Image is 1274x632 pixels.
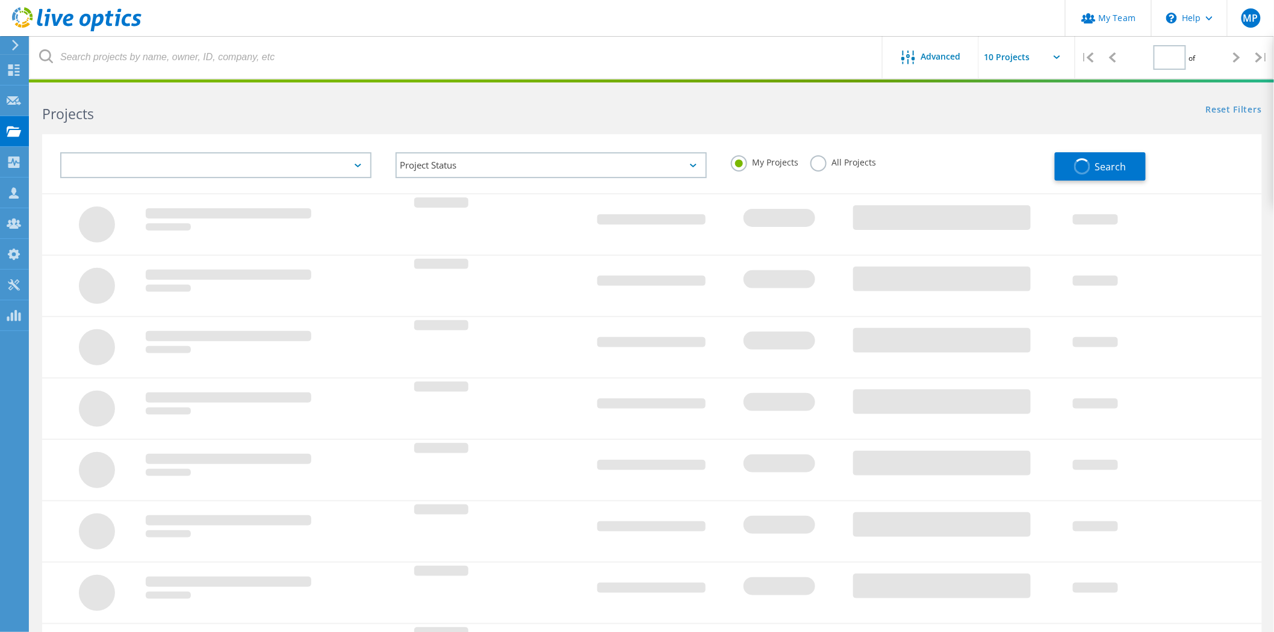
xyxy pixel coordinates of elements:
[12,25,141,34] a: Live Optics Dashboard
[30,36,883,78] input: Search projects by name, owner, ID, company, etc
[396,152,707,178] div: Project Status
[1189,53,1196,63] span: of
[1249,36,1274,79] div: |
[1206,105,1262,116] a: Reset Filters
[1055,152,1146,181] button: Search
[42,104,94,123] b: Projects
[1166,13,1177,23] svg: \n
[1095,160,1126,173] span: Search
[921,52,961,61] span: Advanced
[810,155,876,167] label: All Projects
[731,155,798,167] label: My Projects
[1243,13,1258,23] span: MP
[1075,36,1100,79] div: |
